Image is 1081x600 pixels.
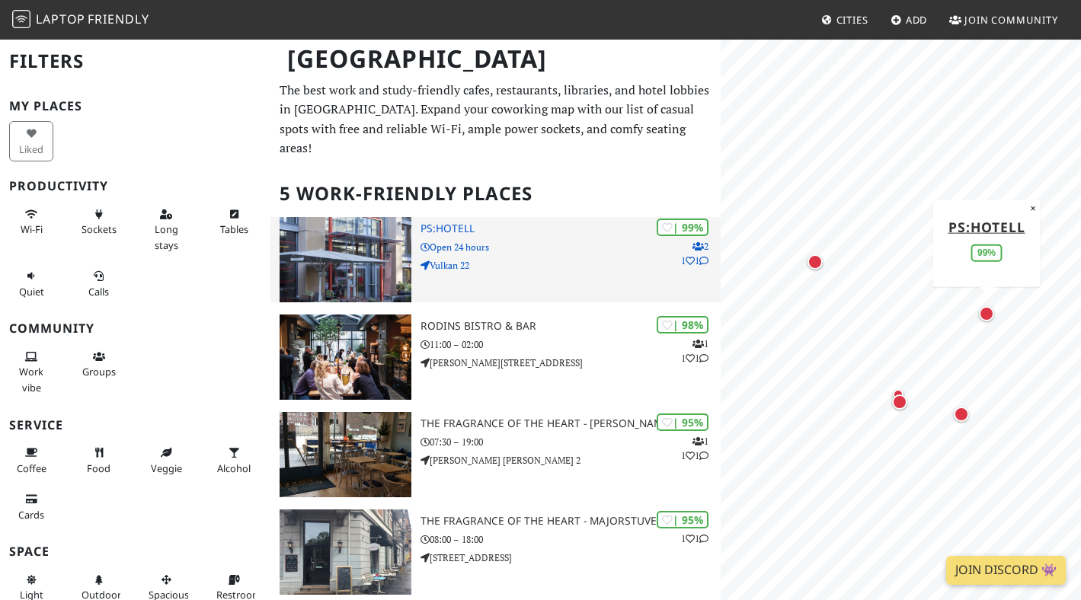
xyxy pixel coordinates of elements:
button: Close popup [1025,199,1040,216]
button: Veggie [144,440,188,480]
button: Long stays [144,202,188,257]
img: LaptopFriendly [12,10,30,28]
p: Vulkan 22 [421,258,721,273]
img: The Fragrance of the Heart - Majorstuveien [280,509,411,595]
button: Calls [77,263,121,304]
p: 07:30 – 19:00 [421,435,721,449]
h3: Productivity [9,179,261,193]
div: Map marker [976,303,997,324]
p: 2 1 1 [681,239,708,268]
div: | 95% [657,413,708,431]
button: Sockets [77,202,121,242]
p: 11:00 – 02:00 [421,337,721,352]
p: 1 1 [681,531,708,546]
div: | 99% [657,219,708,236]
h3: My Places [9,99,261,113]
button: Food [77,440,121,480]
span: Veggie [151,461,182,475]
img: Rodins Bistro & Bar [280,314,411,400]
div: | 98% [657,316,708,334]
span: People working [19,365,43,394]
span: Alcohol [217,461,251,475]
a: Add [884,6,934,34]
p: 08:00 – 18:00 [421,532,721,547]
a: Join Discord 👾 [946,556,1066,585]
div: Map marker [951,404,972,425]
h3: The Fragrance of the Heart - [PERSON_NAME] [421,417,721,430]
span: Work-friendly tables [220,222,248,236]
h3: Rodins Bistro & Bar [421,320,721,333]
button: Work vibe [9,344,53,400]
a: PS:hotell [948,217,1025,235]
span: Power sockets [82,222,117,236]
a: LaptopFriendly LaptopFriendly [12,7,149,34]
p: [PERSON_NAME][STREET_ADDRESS] [421,356,721,370]
div: Map marker [889,385,907,404]
span: Friendly [88,11,149,27]
h3: PS:hotell [421,222,721,235]
span: Quiet [19,285,44,298]
a: Rodins Bistro & Bar | 98% 111 Rodins Bistro & Bar 11:00 – 02:00 [PERSON_NAME][STREET_ADDRESS] [270,314,721,400]
h1: [GEOGRAPHIC_DATA] [275,38,718,80]
a: Join Community [943,6,1064,34]
span: Laptop [36,11,85,27]
img: The Fragrance of the Heart - Fridtjof [280,412,411,497]
span: Stable Wi-Fi [21,222,43,236]
span: Group tables [82,365,116,378]
span: Join Community [964,13,1058,27]
h2: 5 Work-Friendly Places [280,171,712,217]
button: Wi-Fi [9,202,53,242]
span: Cities [836,13,868,27]
p: 1 1 1 [681,434,708,463]
a: The Fragrance of the Heart - Majorstuveien | 95% 11 The Fragrance of the Heart - Majorstuveien 08... [270,509,721,595]
h2: Filters [9,38,261,85]
h3: Space [9,544,261,559]
span: Coffee [17,461,46,475]
a: PS:hotell | 99% 211 PS:hotell Open 24 hours Vulkan 22 [270,217,721,302]
p: [PERSON_NAME] [PERSON_NAME] 2 [421,453,721,468]
p: Open 24 hours [421,240,721,254]
p: 1 1 1 [681,337,708,365]
h3: Service [9,418,261,432]
button: Tables [212,202,256,242]
p: The best work and study-friendly cafes, restaurants, libraries, and hotel lobbies in [GEOGRAPHIC_... [280,81,712,158]
a: The Fragrance of the Heart - Fridtjof | 95% 111 The Fragrance of the Heart - [PERSON_NAME] 07:30 ... [270,412,721,497]
button: Groups [77,344,121,385]
div: | 95% [657,511,708,528]
div: Map marker [804,251,826,273]
span: Food [87,461,110,475]
a: Cities [815,6,875,34]
button: Quiet [9,263,53,304]
button: Cards [9,487,53,527]
div: 99% [971,244,1002,261]
span: Video/audio calls [88,285,109,298]
span: Add [906,13,928,27]
h3: The Fragrance of the Heart - Majorstuveien [421,515,721,528]
h3: Community [9,321,261,336]
span: Long stays [155,222,178,251]
p: [STREET_ADDRESS] [421,551,721,565]
button: Coffee [9,440,53,480]
button: Alcohol [212,440,256,480]
img: PS:hotell [280,217,411,302]
div: Map marker [889,391,910,413]
span: Credit cards [18,508,44,522]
